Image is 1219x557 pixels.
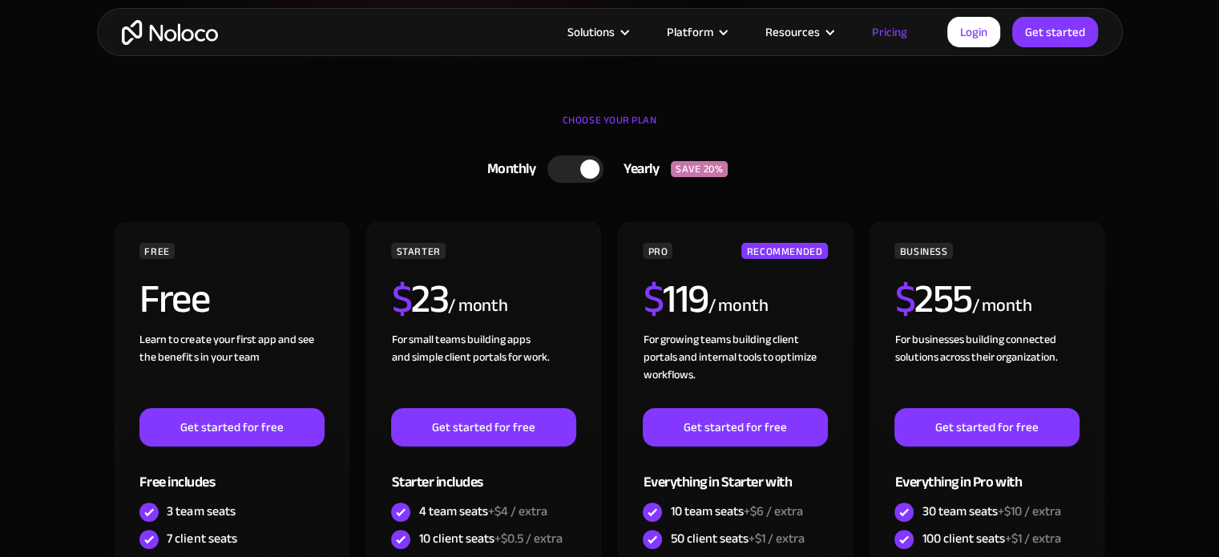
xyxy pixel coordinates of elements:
[139,446,324,498] div: Free includes
[643,261,663,337] span: $
[167,503,235,520] div: 3 team seats
[448,293,508,319] div: / month
[1012,17,1098,47] a: Get started
[743,499,802,523] span: +$6 / extra
[852,22,927,42] a: Pricing
[748,527,804,551] span: +$1 / extra
[167,530,236,547] div: 7 client seats
[745,22,852,42] div: Resources
[139,408,324,446] a: Get started for free
[643,331,827,408] div: For growing teams building client portals and internal tools to optimize workflows.
[643,279,708,319] h2: 119
[567,22,615,42] div: Solutions
[139,279,209,319] h2: Free
[997,499,1060,523] span: +$10 / extra
[894,261,914,337] span: $
[418,530,562,547] div: 10 client seats
[418,503,547,520] div: 4 team seats
[139,331,324,408] div: Learn to create your first app and see the benefits in your team ‍
[643,446,827,498] div: Everything in Starter with
[708,293,768,319] div: / month
[765,22,820,42] div: Resources
[547,22,647,42] div: Solutions
[894,408,1079,446] a: Get started for free
[494,527,562,551] span: +$0.5 / extra
[467,157,548,181] div: Monthly
[894,446,1079,498] div: Everything in Pro with
[643,243,672,259] div: PRO
[391,331,575,408] div: For small teams building apps and simple client portals for work. ‍
[391,408,575,446] a: Get started for free
[391,243,445,259] div: STARTER
[667,22,713,42] div: Platform
[894,243,952,259] div: BUSINESS
[922,503,1060,520] div: 30 team seats
[603,157,671,181] div: Yearly
[113,108,1107,148] div: CHOOSE YOUR PLAN
[1004,527,1060,551] span: +$1 / extra
[391,279,448,319] h2: 23
[487,499,547,523] span: +$4 / extra
[894,331,1079,408] div: For businesses building connected solutions across their organization. ‍
[122,20,218,45] a: home
[947,17,1000,47] a: Login
[670,503,802,520] div: 10 team seats
[670,530,804,547] div: 50 client seats
[643,408,827,446] a: Get started for free
[922,530,1060,547] div: 100 client seats
[139,243,175,259] div: FREE
[391,261,411,337] span: $
[971,293,1031,319] div: / month
[741,243,827,259] div: RECOMMENDED
[647,22,745,42] div: Platform
[894,279,971,319] h2: 255
[391,446,575,498] div: Starter includes
[671,161,728,177] div: SAVE 20%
